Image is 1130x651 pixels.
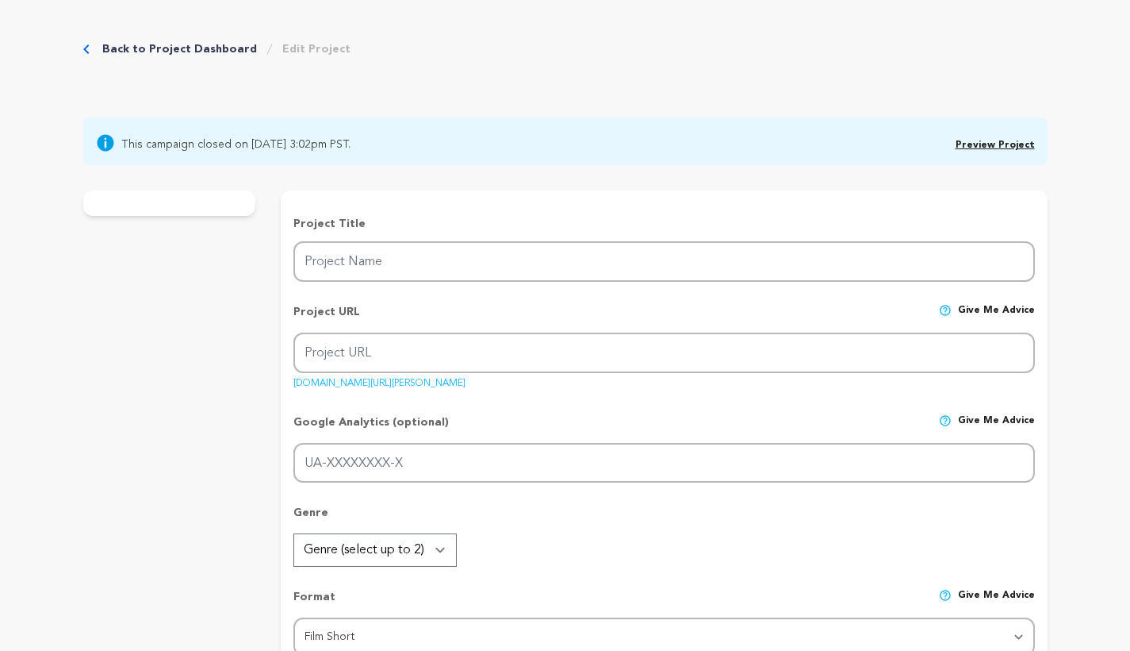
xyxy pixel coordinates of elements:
[293,414,449,443] p: Google Analytics (optional)
[956,141,1035,150] a: Preview Project
[293,505,1034,534] p: Genre
[958,589,1035,618] span: Give me advice
[293,241,1034,282] input: Project Name
[293,443,1034,483] input: UA-XXXXXXXX-X
[282,41,350,57] a: Edit Project
[293,333,1034,373] input: Project URL
[958,304,1035,333] span: Give me advice
[939,414,952,427] img: help-circle.svg
[293,372,465,388] a: [DOMAIN_NAME][URL][PERSON_NAME]
[293,216,1034,232] p: Project Title
[293,304,360,333] p: Project URL
[102,41,257,57] a: Back to Project Dashboard
[939,304,952,317] img: help-circle.svg
[958,414,1035,443] span: Give me advice
[939,589,952,602] img: help-circle.svg
[83,41,350,57] div: Breadcrumb
[293,589,335,618] p: Format
[121,133,350,152] span: This campaign closed on [DATE] 3:02pm PST.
